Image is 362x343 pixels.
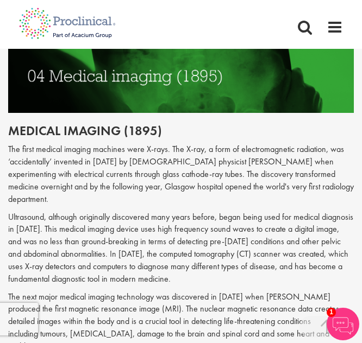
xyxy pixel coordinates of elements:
span: 1 [327,308,336,317]
p: The first medical imaging machines were X-rays. The X-ray, a form of electromagnetic radiation, w... [8,143,354,205]
img: Chatbot [327,308,359,340]
p: Ultrasound, although originally discovered many years before, began being used for medical diagno... [8,211,354,285]
h2: Medical imaging (1895) [8,124,354,138]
